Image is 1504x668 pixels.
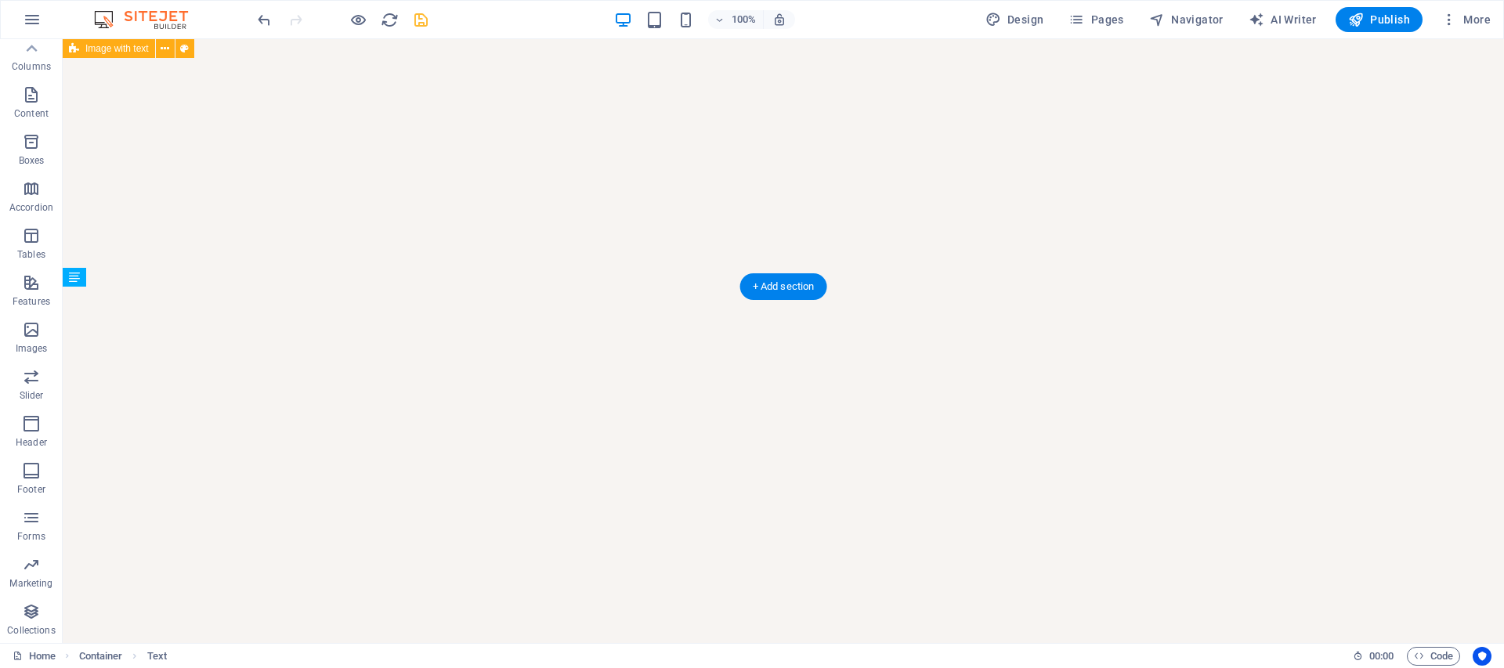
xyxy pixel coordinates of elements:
[1249,12,1317,27] span: AI Writer
[13,295,50,308] p: Features
[740,273,827,300] div: + Add section
[1380,650,1383,662] span: :
[20,389,44,402] p: Slider
[14,107,49,120] p: Content
[1414,647,1453,666] span: Code
[1348,12,1410,27] span: Publish
[1353,647,1394,666] h6: Session time
[411,10,430,29] button: save
[90,10,208,29] img: Editor Logo
[255,10,273,29] button: undo
[1473,647,1491,666] button: Usercentrics
[1441,12,1491,27] span: More
[19,154,45,167] p: Boxes
[1149,12,1224,27] span: Navigator
[1369,647,1394,666] span: 00 00
[412,11,430,29] i: Save (Ctrl+S)
[255,11,273,29] i: Undo: Paste (Ctrl+Z)
[985,12,1044,27] span: Design
[147,647,167,666] span: Click to select. Double-click to edit
[79,647,167,666] nav: breadcrumb
[1062,7,1130,32] button: Pages
[17,483,45,496] p: Footer
[1143,7,1230,32] button: Navigator
[9,577,52,590] p: Marketing
[9,201,53,214] p: Accordion
[772,13,786,27] i: On resize automatically adjust zoom level to fit chosen device.
[16,342,48,355] p: Images
[1407,647,1460,666] button: Code
[17,530,45,543] p: Forms
[1336,7,1423,32] button: Publish
[16,436,47,449] p: Header
[17,248,45,261] p: Tables
[1242,7,1323,32] button: AI Writer
[708,10,764,29] button: 100%
[732,10,757,29] h6: 100%
[979,7,1050,32] div: Design (Ctrl+Alt+Y)
[79,647,123,666] span: Click to select. Double-click to edit
[1435,7,1497,32] button: More
[7,624,55,637] p: Collections
[12,60,51,73] p: Columns
[979,7,1050,32] button: Design
[381,11,399,29] i: Reload page
[13,647,56,666] a: Home
[380,10,399,29] button: reload
[1068,12,1123,27] span: Pages
[85,44,149,53] span: Image with text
